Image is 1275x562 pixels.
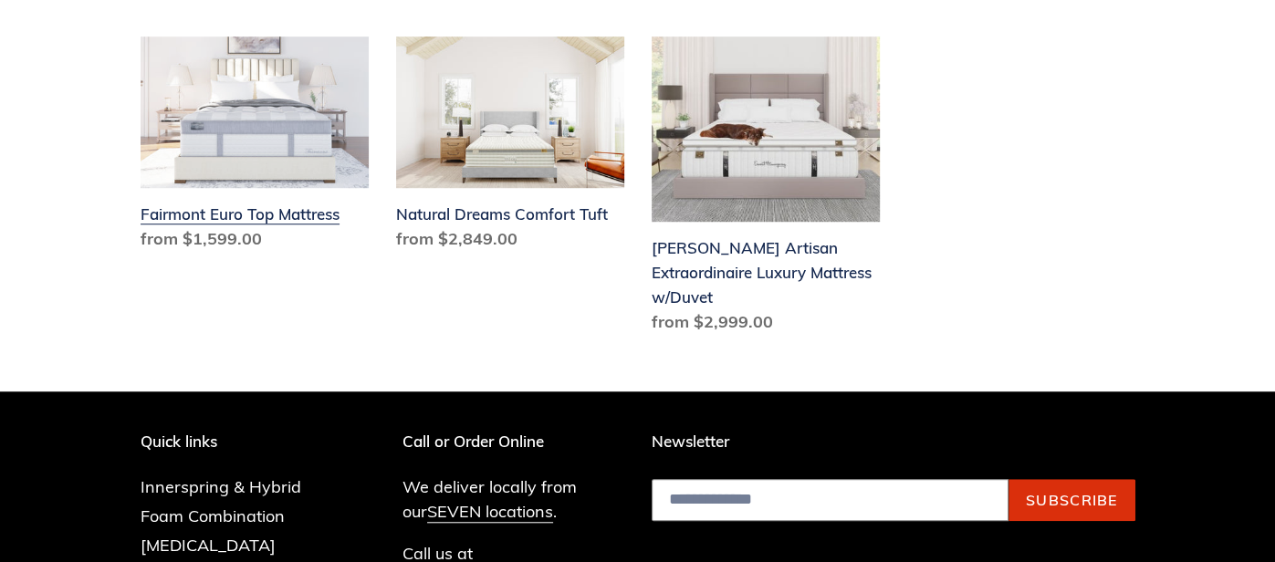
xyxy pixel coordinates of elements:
[1026,491,1118,509] span: Subscribe
[427,501,553,523] a: SEVEN locations
[652,36,880,341] a: Hemingway Artisan Extraordinaire Luxury Mattress w/Duvet
[141,36,369,259] a: Fairmont Euro Top Mattress
[652,479,1009,521] input: Email address
[402,474,624,524] p: We deliver locally from our .
[141,476,301,497] a: Innerspring & Hybrid
[141,535,276,556] a: [MEDICAL_DATA]
[652,432,1135,451] p: Newsletter
[141,432,329,451] p: Quick links
[141,505,285,526] a: Foam Combination
[396,36,624,259] a: Natural Dreams Comfort Tuft
[402,432,624,451] p: Call or Order Online
[1009,479,1135,521] button: Subscribe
